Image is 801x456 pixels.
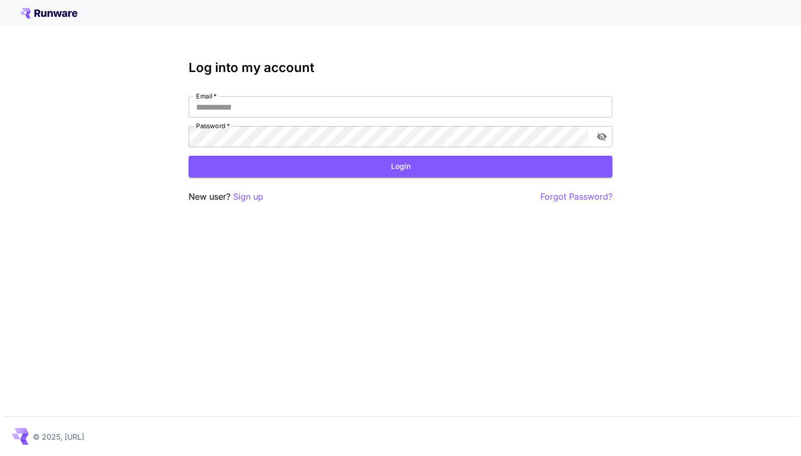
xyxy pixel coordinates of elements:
[189,60,612,75] h3: Log into my account
[33,431,84,442] p: © 2025, [URL]
[540,190,612,203] button: Forgot Password?
[592,127,611,146] button: toggle password visibility
[196,121,230,130] label: Password
[196,92,217,101] label: Email
[233,190,263,203] button: Sign up
[189,156,612,177] button: Login
[189,190,263,203] p: New user?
